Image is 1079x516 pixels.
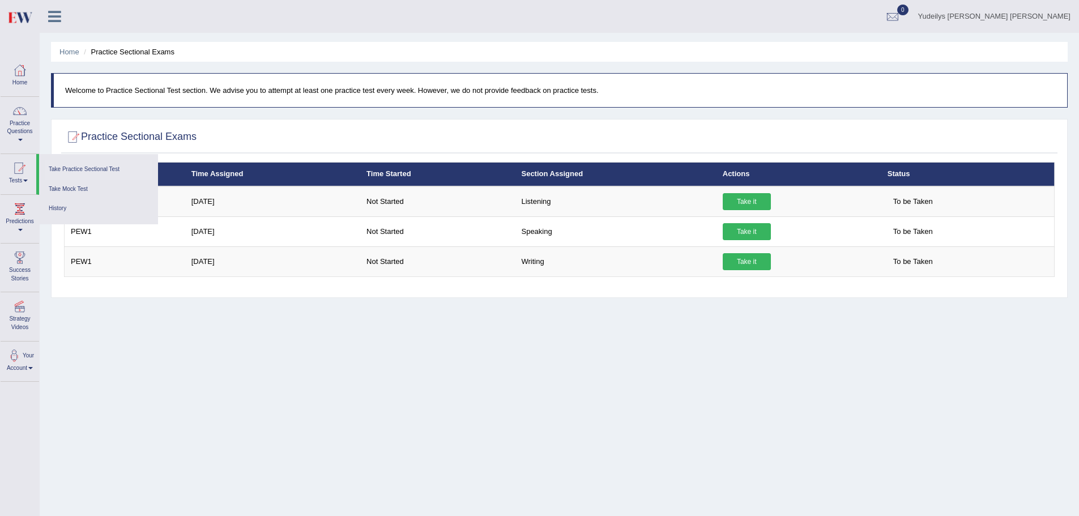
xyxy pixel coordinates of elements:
[515,216,716,246] td: Speaking
[888,253,939,270] span: To be Taken
[185,246,360,276] td: [DATE]
[360,246,515,276] td: Not Started
[360,163,515,186] th: Time Started
[897,5,909,15] span: 0
[45,180,152,199] a: Take Mock Test
[1,154,36,191] a: Tests
[515,246,716,276] td: Writing
[888,223,939,240] span: To be Taken
[64,129,197,146] h2: Practice Sectional Exams
[65,85,1056,96] p: Welcome to Practice Sectional Test section. We advise you to attempt at least one practice test e...
[45,199,152,219] a: History
[1,244,39,288] a: Success Stories
[185,216,360,246] td: [DATE]
[185,186,360,217] td: [DATE]
[1,56,39,93] a: Home
[723,223,771,240] a: Take it
[65,216,185,246] td: PEW1
[185,163,360,186] th: Time Assigned
[59,48,79,56] a: Home
[360,216,515,246] td: Not Started
[1,195,39,240] a: Predictions
[81,46,174,57] li: Practice Sectional Exams
[717,163,881,186] th: Actions
[45,160,152,180] a: Take Practice Sectional Test
[65,246,185,276] td: PEW1
[360,186,515,217] td: Not Started
[1,292,39,337] a: Strategy Videos
[515,163,716,186] th: Section Assigned
[888,193,939,210] span: To be Taken
[1,342,39,378] a: Your Account
[881,163,1055,186] th: Status
[1,97,39,150] a: Practice Questions
[515,186,716,217] td: Listening
[723,193,771,210] a: Take it
[723,253,771,270] a: Take it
